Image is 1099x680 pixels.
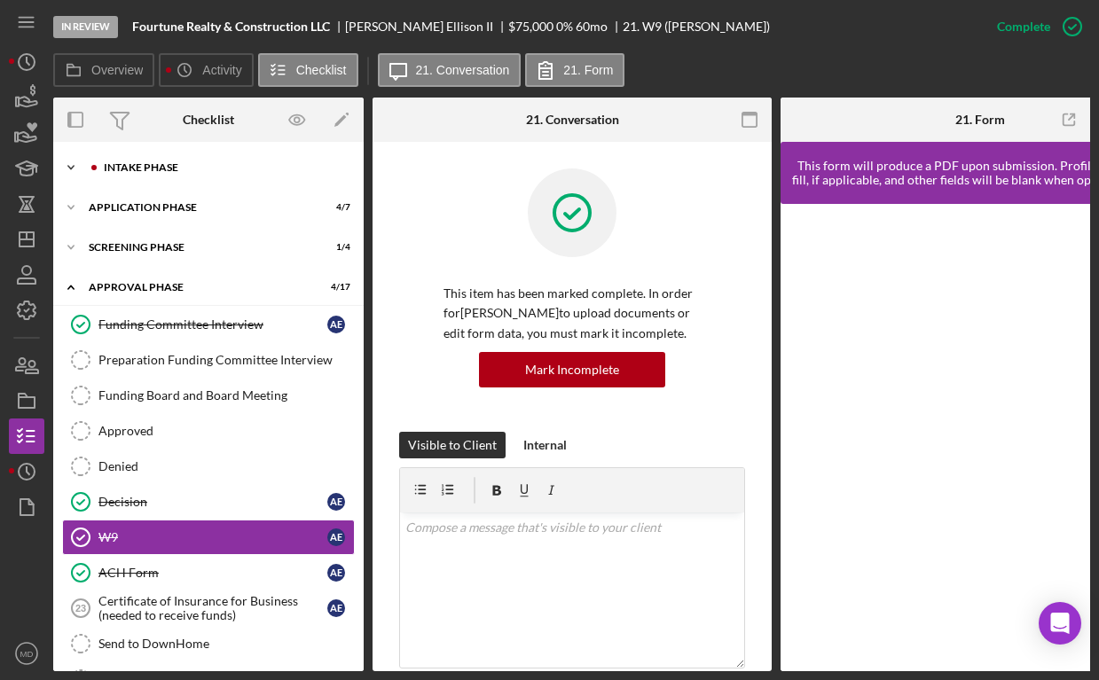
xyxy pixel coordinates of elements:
span: $75,000 [508,19,553,34]
label: Overview [91,63,143,77]
div: 21. Form [955,113,1005,127]
a: ACH FormAE [62,555,355,590]
button: Checklist [258,53,358,87]
div: Certificate of Insurance for Business (needed to receive funds) [98,594,327,622]
div: In Review [53,16,118,38]
label: Checklist [296,63,347,77]
div: [PERSON_NAME] Ellison II [345,20,508,34]
p: This item has been marked complete. In order for [PERSON_NAME] to upload documents or edit form d... [444,284,701,343]
div: Complete [997,9,1050,44]
div: Approved [98,424,354,438]
a: Preparation Funding Committee Interview [62,342,355,378]
div: ACH Form [98,566,327,580]
b: Fourtune Realty & Construction LLC [132,20,330,34]
div: Screening Phase [89,242,306,253]
button: 21. Conversation [378,53,522,87]
a: W9AE [62,520,355,555]
div: 4 / 17 [318,282,350,293]
div: Decision [98,495,327,509]
div: Open Intercom Messenger [1039,602,1081,645]
div: A E [327,564,345,582]
label: 21. Conversation [416,63,510,77]
a: Funding Board and Board Meeting [62,378,355,413]
div: A E [327,599,345,617]
a: Approved [62,413,355,449]
text: MD [20,649,34,659]
div: A E [327,316,345,333]
div: Preparation Funding Committee Interview [98,353,354,367]
div: Internal [523,432,567,458]
button: 21. Form [525,53,624,87]
button: Visible to Client [399,432,506,458]
div: 21. W9 ([PERSON_NAME]) [623,20,770,34]
div: 21. Conversation [526,113,619,127]
a: Denied [62,449,355,484]
a: Funding Committee InterviewAE [62,307,355,342]
div: 1 / 4 [318,242,350,253]
tspan: 23 [75,603,86,614]
button: Mark Incomplete [479,352,665,387]
div: Visible to Client [408,432,497,458]
button: Internal [514,432,576,458]
button: Overview [53,53,154,87]
button: Activity [159,53,253,87]
label: Activity [202,63,241,77]
div: 60 mo [576,20,608,34]
div: Approval Phase [89,282,306,293]
div: A E [327,493,345,511]
div: 4 / 7 [318,202,350,213]
div: Funding Board and Board Meeting [98,388,354,403]
a: 23Certificate of Insurance for Business (needed to receive funds)AE [62,590,355,626]
label: 21. Form [563,63,613,77]
div: Checklist [183,113,234,127]
div: Mark Incomplete [525,352,619,387]
button: MD [9,636,44,671]
a: Send to DownHome [62,626,355,661]
div: Application Phase [89,202,306,213]
div: A E [327,528,345,546]
div: W9 [98,530,327,544]
div: Funding Committee Interview [98,317,327,332]
a: DecisionAE [62,484,355,520]
div: Denied [98,459,354,473]
div: Intake Phase [104,162,341,173]
button: Complete [979,9,1090,44]
div: Send to DownHome [98,637,354,651]
div: 0 % [556,20,573,34]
